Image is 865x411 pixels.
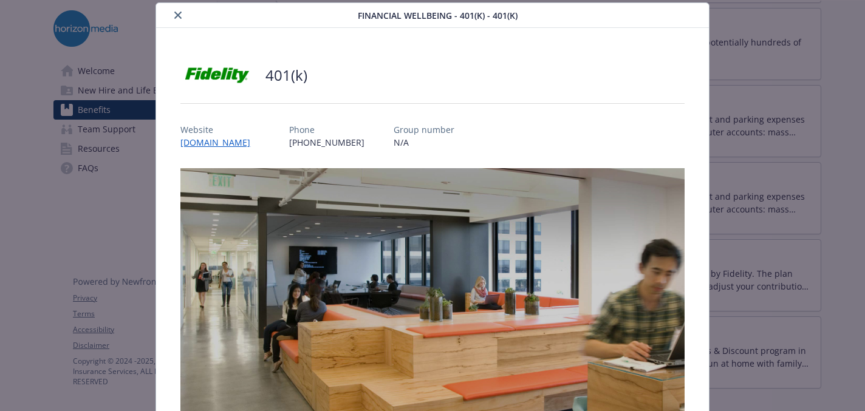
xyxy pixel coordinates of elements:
img: Fidelity Investments [180,57,253,93]
p: N/A [394,136,454,149]
p: [PHONE_NUMBER] [289,136,364,149]
span: Financial Wellbeing - 401(k) - 401(k) [358,9,518,22]
p: Phone [289,123,364,136]
a: [DOMAIN_NAME] [180,137,260,148]
button: close [171,8,185,22]
p: Group number [394,123,454,136]
p: Website [180,123,260,136]
h2: 401(k) [265,65,307,86]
